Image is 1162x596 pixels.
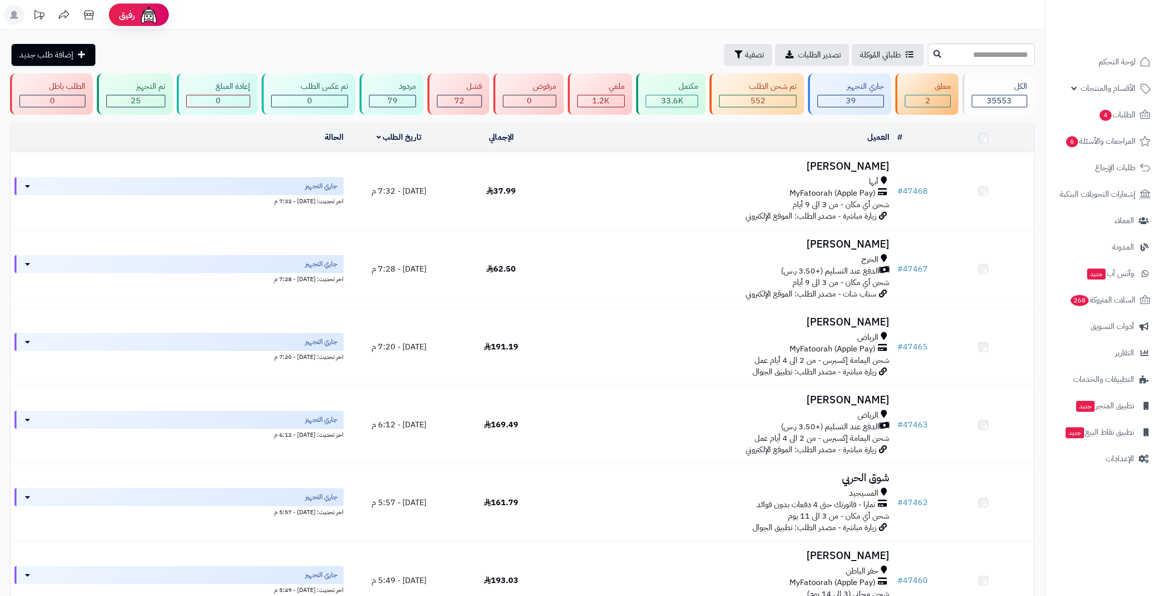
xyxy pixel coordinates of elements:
span: [DATE] - 7:32 م [372,185,426,197]
img: ai-face.png [139,5,159,25]
div: 1153 [578,95,624,107]
a: العملاء [1051,209,1156,233]
span: [DATE] - 7:28 م [372,263,426,275]
span: 193.03 [484,575,518,587]
span: 169.49 [484,419,518,431]
span: إضافة طلب جديد [19,49,73,61]
a: المدونة [1051,235,1156,259]
a: مرفوض 0 [491,73,565,115]
span: 33.6K [661,95,683,107]
span: طلبات الإرجاع [1095,161,1136,175]
a: وآتس آبجديد [1051,262,1156,286]
a: # [897,131,902,143]
div: الطلب باطل [19,81,85,92]
span: الدفع عند التسليم (+3.50 ر.س) [781,266,879,277]
a: طلباتي المُوكلة [852,44,924,66]
a: تطبيق المتجرجديد [1051,394,1156,418]
span: زيارة مباشرة - مصدر الطلب: تطبيق الجوال [753,366,876,378]
span: 0 [527,95,532,107]
div: اخر تحديث: [DATE] - 5:49 م [14,584,344,595]
div: مرفوض [503,81,556,92]
span: وآتس آب [1086,267,1134,281]
span: # [897,419,903,431]
div: 0 [20,95,85,107]
span: 0 [307,95,312,107]
div: 552 [720,95,795,107]
a: #47467 [897,263,928,275]
div: اخر تحديث: [DATE] - 5:57 م [14,506,344,517]
span: 0 [216,95,221,107]
span: زيارة مباشرة - مصدر الطلب: الموقع الإلكتروني [746,444,876,456]
span: شحن اليمامة إكسبرس - من 2 الى 4 أيام عمل [755,432,889,444]
div: تم عكس الطلب [271,81,348,92]
img: logo-2.png [1094,27,1153,48]
span: 1.2K [592,95,609,107]
span: 6 [1066,136,1078,147]
span: جاري التجهيز [305,492,338,502]
span: أدوات التسويق [1091,319,1134,333]
span: 4 [1100,110,1112,121]
div: إعادة المبلغ [186,81,250,92]
a: الإعدادات [1051,447,1156,471]
a: فشل 72 [425,73,491,115]
a: الطلب باطل 0 [8,73,95,115]
span: MyFatoorah (Apple Pay) [789,343,875,355]
span: الرياض [857,332,878,343]
a: إشعارات التحويلات البنكية [1051,182,1156,206]
span: جديد [1076,401,1095,412]
span: تمارا - فاتورتك حتى 4 دفعات بدون فوائد [757,499,875,511]
span: شحن أي مكان - من 3 الى 9 أيام [792,277,889,289]
div: 25 [107,95,164,107]
span: [DATE] - 6:12 م [372,419,426,431]
span: 72 [454,95,464,107]
div: تم التجهيز [106,81,165,92]
a: تم شحن الطلب 552 [708,73,805,115]
span: شحن أي مكان - من 3 الى 11 يوم [788,510,889,522]
div: ملغي [577,81,625,92]
div: الكل [972,81,1027,92]
span: # [897,185,903,197]
span: زيارة مباشرة - مصدر الطلب: الموقع الإلكتروني [746,210,876,222]
span: # [897,575,903,587]
span: طلباتي المُوكلة [860,49,901,61]
a: أدوات التسويق [1051,314,1156,338]
div: مردود [369,81,415,92]
h3: [PERSON_NAME] [556,239,889,250]
span: شحن اليمامة إكسبرس - من 2 الى 4 أيام عمل [755,354,889,366]
a: مردود 79 [358,73,425,115]
a: #47462 [897,497,928,509]
span: السلات المتروكة [1070,293,1136,307]
a: ملغي 1.2K [566,73,634,115]
span: رفيق [119,9,135,21]
div: معلق [905,81,950,92]
span: جاري التجهيز [305,570,338,580]
a: إعادة المبلغ 0 [175,73,260,115]
div: جاري التجهيز [817,81,884,92]
a: جاري التجهيز 39 [806,73,893,115]
div: 2 [905,95,950,107]
a: تم التجهيز 25 [95,73,174,115]
span: المسيجيد [849,488,878,499]
div: 79 [370,95,415,107]
span: جاري التجهيز [305,337,338,347]
div: 33631 [646,95,698,107]
div: 39 [818,95,883,107]
span: المدونة [1112,240,1134,254]
div: فشل [437,81,482,92]
span: 161.79 [484,497,518,509]
div: اخر تحديث: [DATE] - 7:20 م [14,351,344,361]
a: تم عكس الطلب 0 [260,73,358,115]
span: MyFatoorah (Apple Pay) [789,577,875,589]
span: # [897,497,903,509]
span: 62.50 [486,263,516,275]
a: الطلبات4 [1051,103,1156,127]
span: تصدير الطلبات [798,49,841,61]
a: السلات المتروكة268 [1051,288,1156,312]
a: الإجمالي [489,131,514,143]
span: شحن أي مكان - من 3 الى 9 أيام [792,199,889,211]
span: 35553 [987,95,1012,107]
h3: شوق الحربي [556,472,889,484]
span: الطلبات [1099,108,1136,122]
div: اخر تحديث: [DATE] - 7:28 م [14,273,344,284]
span: الدفع عند التسليم (+3.50 ر.س) [781,421,879,433]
